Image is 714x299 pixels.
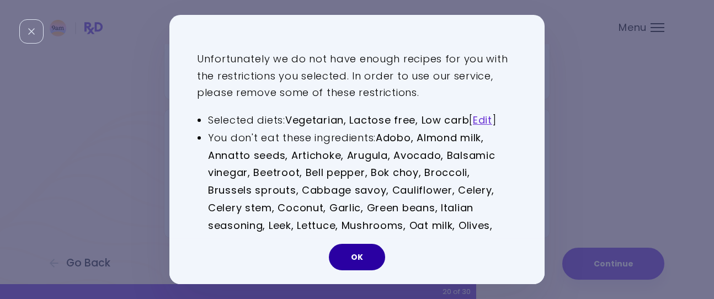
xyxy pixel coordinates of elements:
[19,19,44,44] div: Close
[197,51,517,102] p: Unfortunately we do not have enough recipes for you with the restrictions you selected. In order ...
[329,244,385,270] button: OK
[208,129,517,270] li: You don't eat these ingredients: [ ]
[473,113,492,127] a: Edit
[208,111,517,129] li: Selected diets: [ ]
[285,113,469,127] strong: Vegetarian, Lactose free, Low carb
